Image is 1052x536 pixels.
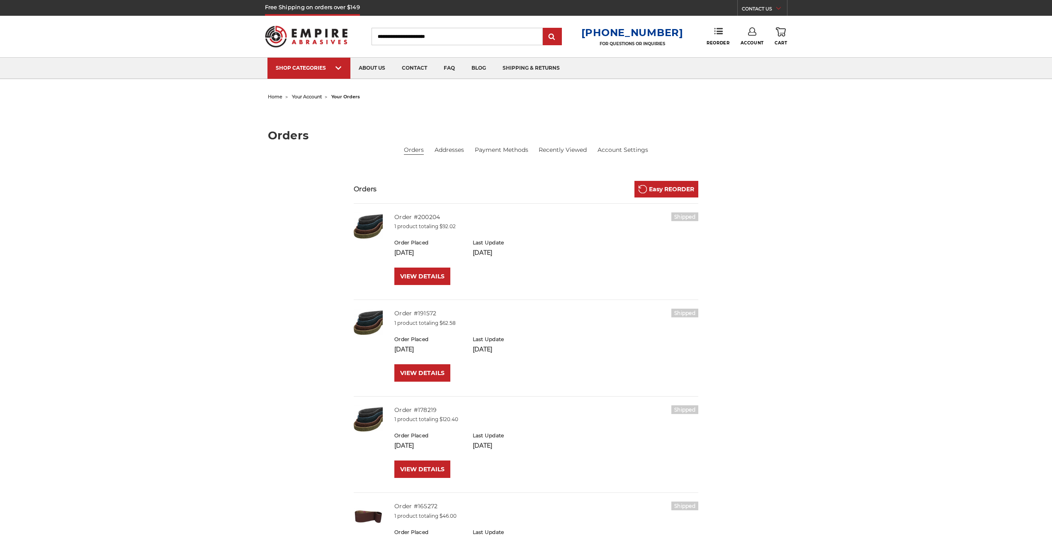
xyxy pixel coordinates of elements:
[539,146,587,154] a: Recently Viewed
[671,502,698,510] h6: Shipped
[354,184,377,194] h3: Orders
[268,94,282,100] a: home
[276,65,342,71] div: SHOP CATEGORIES
[435,146,464,154] a: Addresses
[634,181,698,197] a: Easy REORDER
[394,502,437,510] a: Order #165272
[475,146,528,154] a: Payment Methods
[544,29,561,45] input: Submit
[394,416,698,423] p: 1 product totaling $120.40
[581,41,683,46] p: FOR QUESTIONS OR INQUIRIES
[775,27,787,46] a: Cart
[581,27,683,39] a: [PHONE_NUMBER]
[394,442,414,449] span: [DATE]
[394,268,450,285] a: VIEW DETAILS
[394,249,414,256] span: [DATE]
[463,58,494,79] a: blog
[394,432,464,439] h6: Order Placed
[394,406,437,414] a: Order #178219
[292,94,322,100] a: your account
[671,309,698,317] h6: Shipped
[354,309,383,338] img: 4"x36" Surface Conditioning Sanding Belts
[404,146,424,155] li: Orders
[350,58,394,79] a: about us
[473,346,492,353] span: [DATE]
[473,432,542,439] h6: Last Update
[331,94,360,100] span: your orders
[268,130,785,141] h1: Orders
[473,529,542,536] h6: Last Update
[741,40,764,46] span: Account
[394,512,698,520] p: 1 product totaling $46.00
[473,249,492,256] span: [DATE]
[394,223,698,230] p: 1 product totaling $92.02
[671,212,698,221] h6: Shipped
[354,502,383,531] img: 4" x 36" Aluminum Oxide Sanding Belt
[394,213,440,221] a: Order #200204
[394,319,698,327] p: 1 product totaling $62.58
[354,212,383,241] img: 4"x36" Surface Conditioning Sanding Belts
[671,405,698,414] h6: Shipped
[473,442,492,449] span: [DATE]
[354,405,383,434] img: 4"x36" Surface Conditioning Sanding Belts
[394,239,464,246] h6: Order Placed
[394,336,464,343] h6: Order Placed
[775,40,787,46] span: Cart
[394,309,436,317] a: Order #191572
[473,239,542,246] h6: Last Update
[707,40,729,46] span: Reorder
[494,58,568,79] a: shipping & returns
[394,460,450,478] a: VIEW DETAILS
[742,4,787,16] a: CONTACT US
[394,364,450,382] a: VIEW DETAILS
[265,20,348,53] img: Empire Abrasives
[707,27,729,45] a: Reorder
[394,58,435,79] a: contact
[394,346,414,353] span: [DATE]
[435,58,463,79] a: faq
[598,146,648,154] a: Account Settings
[394,529,464,536] h6: Order Placed
[473,336,542,343] h6: Last Update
